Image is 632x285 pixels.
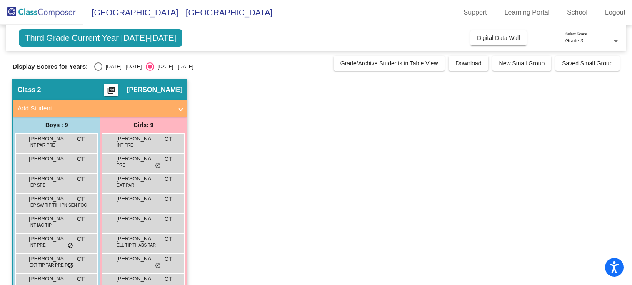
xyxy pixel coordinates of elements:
button: Digital Data Wall [470,30,527,45]
span: PRE [117,162,125,168]
span: INT PRE [117,142,133,148]
span: Class 2 [17,86,41,94]
span: [PERSON_NAME] [116,175,158,183]
span: CT [165,255,172,263]
span: [PERSON_NAME] [127,86,182,94]
span: [PERSON_NAME] [29,155,70,163]
span: CT [77,235,85,243]
span: [PERSON_NAME] [116,135,158,143]
span: [PERSON_NAME] [29,275,70,283]
span: CT [77,215,85,223]
button: Download [449,56,488,71]
span: [PERSON_NAME] [116,155,158,163]
span: CT [77,155,85,163]
span: [PERSON_NAME] [116,235,158,243]
span: IEP SW TIP TII HPN SEN FOC [29,202,87,208]
span: New Small Group [499,60,545,67]
button: Print Students Details [104,84,118,96]
mat-radio-group: Select an option [94,62,193,71]
span: [PERSON_NAME] [29,235,70,243]
span: CT [165,275,172,283]
span: INT PAR PRE [29,142,55,148]
span: [GEOGRAPHIC_DATA] - [GEOGRAPHIC_DATA] [83,6,272,19]
span: EXT PAR [117,182,134,188]
span: CT [77,275,85,283]
a: Logout [598,6,632,19]
span: do_not_disturb_alt [67,242,73,249]
div: [DATE] - [DATE] [154,63,193,70]
span: INT PRE [29,242,45,248]
div: [DATE] - [DATE] [102,63,142,70]
span: [PERSON_NAME] [116,275,158,283]
button: Saved Small Group [555,56,619,71]
span: Display Scores for Years: [12,63,88,70]
span: Download [455,60,481,67]
span: Third Grade Current Year [DATE]-[DATE] [19,29,182,47]
span: ELL TIP TII ABS TAR [117,242,156,248]
span: CT [165,135,172,143]
span: [PERSON_NAME] [29,255,70,263]
span: CT [165,155,172,163]
span: [PERSON_NAME] [116,215,158,223]
span: [PERSON_NAME] [29,195,70,203]
span: [PERSON_NAME] [116,195,158,203]
span: CT [77,135,85,143]
span: CT [165,235,172,243]
button: New Small Group [492,56,552,71]
span: do_not_disturb_alt [155,162,161,169]
span: Grade/Archive Students in Table View [340,60,438,67]
span: IEP SPE [29,182,45,188]
span: INT IAC TIP [29,222,52,228]
span: [PERSON_NAME] [29,215,70,223]
span: Digital Data Wall [477,35,520,41]
div: Boys : 9 [13,117,100,133]
span: Saved Small Group [562,60,612,67]
span: CT [77,175,85,183]
span: [PERSON_NAME] [29,175,70,183]
span: [PERSON_NAME] [29,135,70,143]
a: Learning Portal [498,6,557,19]
span: CT [77,195,85,203]
a: School [560,6,594,19]
span: CT [165,195,172,203]
span: Grade 3 [565,38,583,44]
button: Grade/Archive Students in Table View [334,56,445,71]
span: EXT TIP TAR PRE FOC [29,262,73,268]
a: Support [457,6,494,19]
span: CT [165,175,172,183]
span: CT [77,255,85,263]
span: do_not_disturb_alt [67,262,73,269]
span: [PERSON_NAME] [PERSON_NAME] [116,255,158,263]
span: CT [165,215,172,223]
mat-panel-title: Add Student [17,104,172,113]
div: Girls: 9 [100,117,187,133]
mat-expansion-panel-header: Add Student [13,100,187,117]
mat-icon: picture_as_pdf [106,86,116,98]
span: do_not_disturb_alt [155,262,161,269]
